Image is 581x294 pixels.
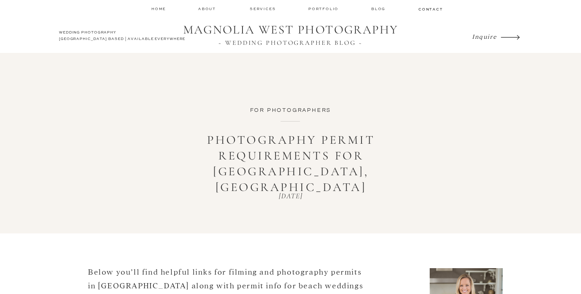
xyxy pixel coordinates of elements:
[418,6,442,11] a: contact
[250,107,332,113] a: For Photographers
[240,192,341,201] p: [DATE]
[250,6,277,11] a: services
[308,6,340,12] a: Portfolio
[59,29,188,44] h2: WEDDING PHOTOGRAPHY [GEOGRAPHIC_DATA] BASED | AVAILABLE EVERYWHERE
[472,31,499,42] a: Inquire
[198,6,218,12] a: about
[472,32,497,40] i: Inquire
[170,132,412,195] h1: Photography Permit Requirements for [GEOGRAPHIC_DATA], [GEOGRAPHIC_DATA]
[151,6,167,11] a: home
[178,23,403,38] a: MAGNOLIA WEST PHOTOGRAPHY
[371,6,387,12] a: Blog
[59,29,188,44] a: WEDDING PHOTOGRAPHY[GEOGRAPHIC_DATA] BASED | AVAILABLE EVERYWHERE
[178,39,403,46] a: ~ WEDDING PHOTOGRAPHER BLOG ~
